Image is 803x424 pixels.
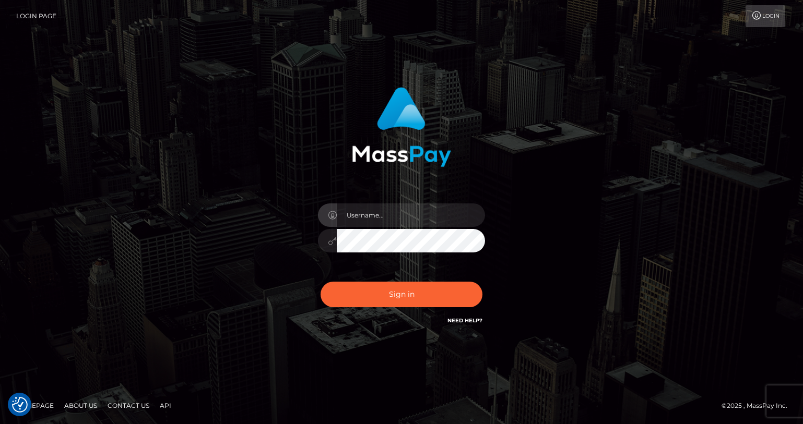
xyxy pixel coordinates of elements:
button: Consent Preferences [12,397,28,413]
a: Login [746,5,785,27]
img: Revisit consent button [12,397,28,413]
a: About Us [60,397,101,414]
a: Login Page [16,5,56,27]
input: Username... [337,203,485,227]
img: MassPay Login [352,87,451,167]
div: © 2025 , MassPay Inc. [722,400,795,411]
a: Homepage [11,397,58,414]
a: Need Help? [447,317,482,324]
a: API [156,397,175,414]
a: Contact Us [103,397,153,414]
button: Sign in [321,282,482,307]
